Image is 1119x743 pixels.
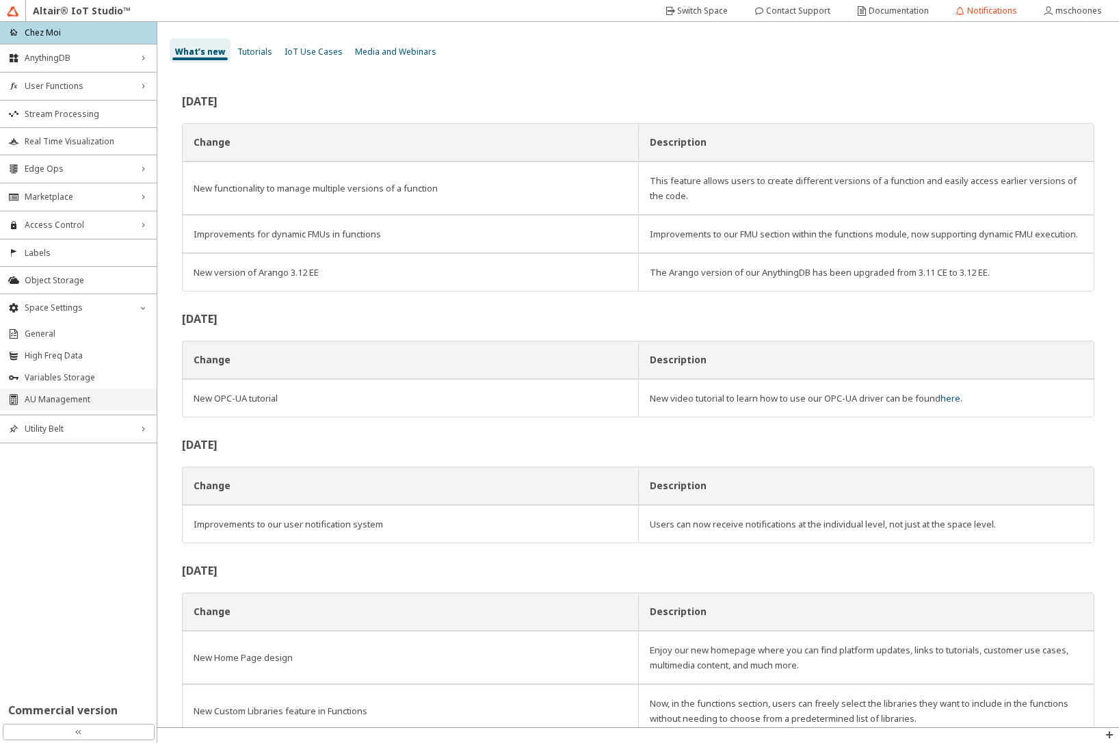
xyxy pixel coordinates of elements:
[25,27,61,38] p: Chez Moi
[25,136,148,147] span: Real Time Visualization
[638,341,1094,379] th: Description
[194,391,627,406] div: New OPC-UA tutorial
[638,592,1094,631] th: Description
[25,248,148,259] span: Labels
[194,181,627,196] div: New functionality to manage multiple versions of a function
[182,341,638,379] th: Change
[194,650,627,665] div: New Home Page design
[638,467,1094,505] th: Description
[182,565,1094,576] h2: [DATE]
[638,123,1094,161] th: Description
[940,392,960,404] a: here
[25,275,148,286] span: Object Storage
[25,372,148,383] span: Variables Storage
[25,109,148,120] span: Stream Processing
[194,517,627,532] div: Improvements to our user notification system
[25,164,132,174] span: Edge Ops
[194,226,627,242] div: Improvements for dynamic FMUs in functions
[194,265,627,280] div: New version of Arango 3.12 EE
[237,46,272,57] span: Tutorials
[25,53,132,64] span: AnythingDB
[355,46,436,57] span: Media and Webinars
[25,328,148,339] span: General
[175,46,225,57] span: What’s new
[650,265,1083,280] div: The Arango version of our AnythingDB has been upgraded from 3.11 CE to 3.12 EE.
[650,696,1083,726] div: Now, in the functions section, users can freely select the libraries they want to include in the ...
[25,394,148,405] span: AU Management
[285,46,343,57] span: IoT Use Cases
[25,192,132,203] span: Marketplace
[25,423,132,434] span: Utility Belt
[182,439,1094,450] h2: [DATE]
[650,226,1083,242] div: Improvements to our FMU section within the functions module, now supporting dynamic FMU execution.
[650,173,1083,203] div: This feature allows users to create different versions of a function and easily access earlier ve...
[650,642,1083,673] div: Enjoy our new homepage where you can find platform updates, links to tutorials, customer use case...
[182,467,638,505] th: Change
[182,592,638,631] th: Change
[650,391,1083,406] div: New video tutorial to learn how to use our OPC-UA driver can be found .
[25,220,132,231] span: Access Control
[194,703,627,718] div: New Custom Libraries feature in Functions
[182,313,1094,324] h2: [DATE]
[182,123,638,161] th: Change
[650,517,1083,532] div: Users can now receive notifications at the individual level, not just at the space level.
[182,96,1094,107] h2: [DATE]
[25,350,148,361] span: High Freq Data
[25,302,132,313] span: Space Settings
[25,81,132,92] span: User Functions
